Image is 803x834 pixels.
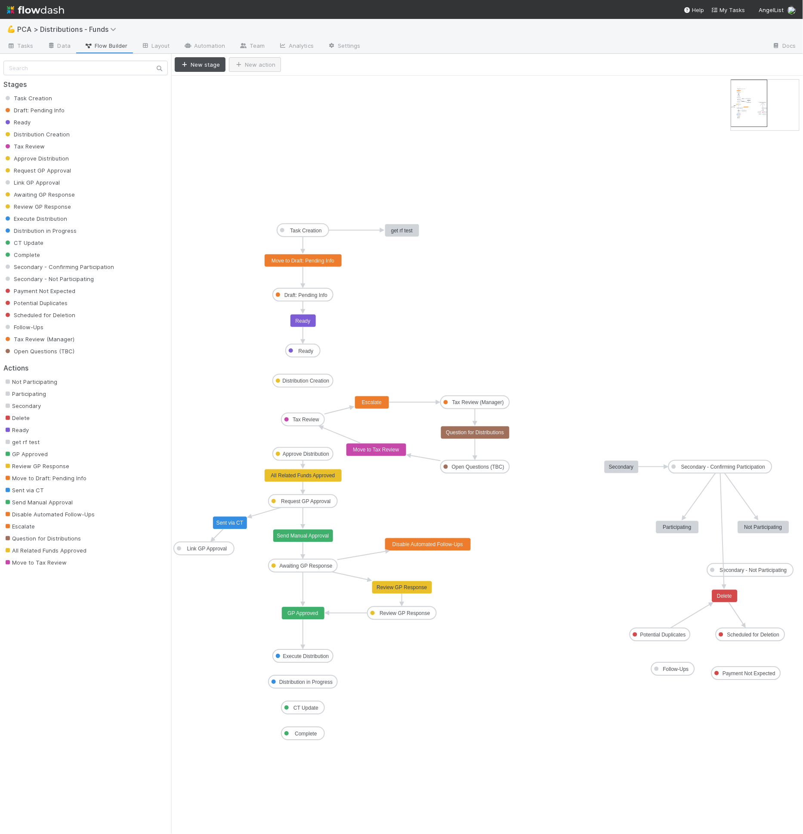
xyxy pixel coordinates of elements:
[3,487,44,494] span: Sent via CT
[727,632,779,638] text: Scheduled for Deletion
[7,25,15,33] span: 💪
[663,667,689,673] text: Follow-Ups
[3,402,41,409] span: Secondary
[40,40,77,53] a: Data
[640,632,686,638] text: Potential Duplicates
[3,167,71,174] span: Request GP Approval
[681,464,765,470] text: Secondary - Confirming Participation
[3,227,77,234] span: Distribution in Progress
[723,671,776,677] text: Payment Not Expected
[290,228,321,234] text: Task Creation
[177,40,232,53] a: Automation
[7,41,34,50] span: Tasks
[446,430,504,436] text: Question for Distributions
[287,611,318,617] text: GP Approved
[187,546,227,552] text: Link GP Approval
[3,348,74,355] span: Open Questions (TBC)
[452,400,504,406] text: Tax Review (Manager)
[3,143,45,150] span: Tax Review
[3,155,69,162] span: Approve Distribution
[3,312,75,318] span: Scheduled for Deletion
[293,705,318,711] text: CT Update
[720,568,787,574] text: Secondary - Not Participating
[3,95,52,102] span: Task Creation
[663,525,692,531] text: Participating
[229,57,281,72] button: New action
[3,559,67,566] span: Move to Tax Review
[3,239,43,246] span: CT Update
[296,318,311,324] text: Ready
[609,464,633,470] text: Secondary
[272,40,321,53] a: Analytics
[3,463,69,470] span: Review GP Response
[391,228,413,234] text: get rf test
[3,275,94,282] span: Secondary - Not Participating
[272,258,334,264] text: Move to Draft: Pending Info
[283,378,330,384] text: Distribution Creation
[277,533,329,539] text: Send Manual Approval
[711,6,745,14] a: My Tasks
[3,179,60,186] span: Link GP Approval
[380,611,430,617] text: Review GP Response
[3,336,74,343] span: Tax Review (Manager)
[377,585,427,591] text: Review GP Response
[280,563,333,569] text: Awaiting GP Response
[3,300,68,306] span: Potential Duplicates
[684,6,704,14] div: Help
[134,40,177,53] a: Layout
[321,40,368,53] a: Settings
[3,263,114,270] span: Secondary - Confirming Participation
[3,191,75,198] span: Awaiting GP Response
[452,464,504,470] text: Open Questions (TBC)
[3,107,65,114] span: Draft: Pending Info
[271,473,335,479] text: All Related Funds Approved
[3,251,40,258] span: Complete
[232,40,272,53] a: Team
[766,40,803,53] a: Docs
[3,287,75,294] span: Payment Not Expected
[299,348,314,354] text: Ready
[3,439,40,445] span: get rf test
[293,417,319,423] text: Tax Review
[3,215,67,222] span: Execute Distribution
[284,292,327,298] text: Draft: Pending Info
[216,520,244,526] text: Sent via CT
[3,426,29,433] span: Ready
[3,451,48,457] span: GP Approved
[3,61,168,75] input: Search
[3,324,43,331] span: Follow-Ups
[84,41,127,50] span: Flow Builder
[3,414,30,421] span: Delete
[3,364,168,372] h2: Actions
[17,25,120,34] span: PCA > Distributions - Funds
[175,57,225,72] button: New stage
[283,654,329,660] text: Execute Distribution
[7,3,64,17] img: logo-inverted-e16ddd16eac7371096b0.svg
[295,731,317,737] text: Complete
[3,119,31,126] span: Ready
[3,475,86,482] span: Move to Draft: Pending Info
[3,131,70,138] span: Distribution Creation
[353,447,399,453] text: Move to Tax Review
[283,451,329,457] text: Approve Distribution
[717,593,732,599] text: Delete
[3,523,35,530] span: Escalate
[711,6,745,13] span: My Tasks
[759,6,784,13] span: AngelList
[788,6,796,15] img: avatar_8e0a024e-b700-4f9f-aecf-6f1e79dccd3c.png
[3,535,81,542] span: Question for Distributions
[744,525,782,531] text: Not Participating
[362,400,382,406] text: Escalate
[77,40,134,53] a: Flow Builder
[3,203,71,210] span: Review GP Response
[281,499,330,505] text: Request GP Approval
[3,499,73,506] span: Send Manual Approval
[3,378,57,385] span: Not Participating
[392,542,463,548] text: Disable Automated Follow-Ups
[3,390,46,397] span: Participating
[279,680,333,686] text: Distribution in Progress
[3,547,86,554] span: All Related Funds Approved
[3,511,95,518] span: Disable Automated Follow-Ups
[3,80,168,89] h2: Stages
